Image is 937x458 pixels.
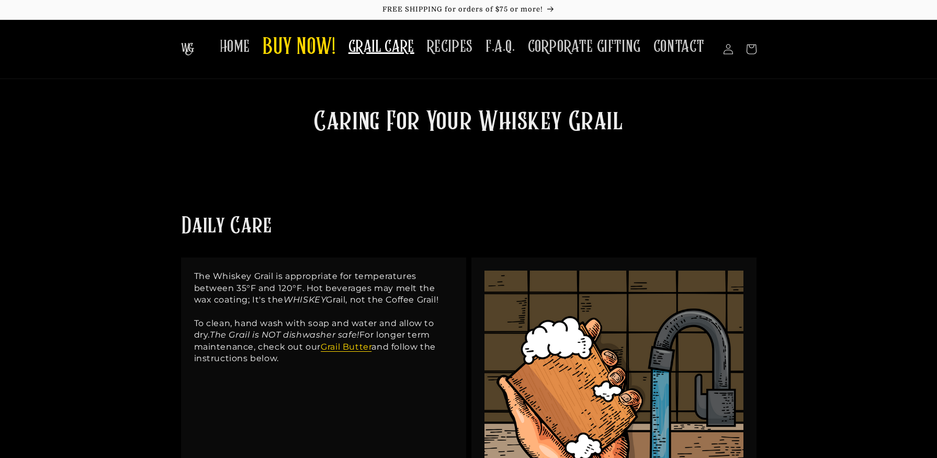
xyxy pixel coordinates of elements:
[263,33,336,62] span: BUY NOW!
[522,30,647,63] a: CORPORATE GIFTING
[321,342,371,352] a: Grail Butter
[528,37,641,57] span: CORPORATE GIFTING
[265,105,673,141] h2: Caring For Your Whiskey Grail
[421,30,479,63] a: RECIPES
[194,271,453,364] p: The Whiskey Grail is appropriate for temperatures between 35°F and 120°F. Hot beverages may melt ...
[653,37,705,57] span: CONTACT
[181,212,272,242] h2: Daily Care
[647,30,711,63] a: CONTACT
[486,37,515,57] span: F.A.Q.
[479,30,522,63] a: F.A.Q.
[427,37,473,57] span: RECIPES
[181,43,194,55] img: The Whiskey Grail
[284,295,326,305] em: WHISKEY
[220,37,250,57] span: HOME
[10,5,927,14] p: FREE SHIPPING for orders of $75 or more!
[348,37,414,57] span: GRAIL CARE
[210,330,359,340] em: The Grail is NOT dishwasher safe!
[256,27,342,69] a: BUY NOW!
[213,30,256,63] a: HOME
[342,30,421,63] a: GRAIL CARE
